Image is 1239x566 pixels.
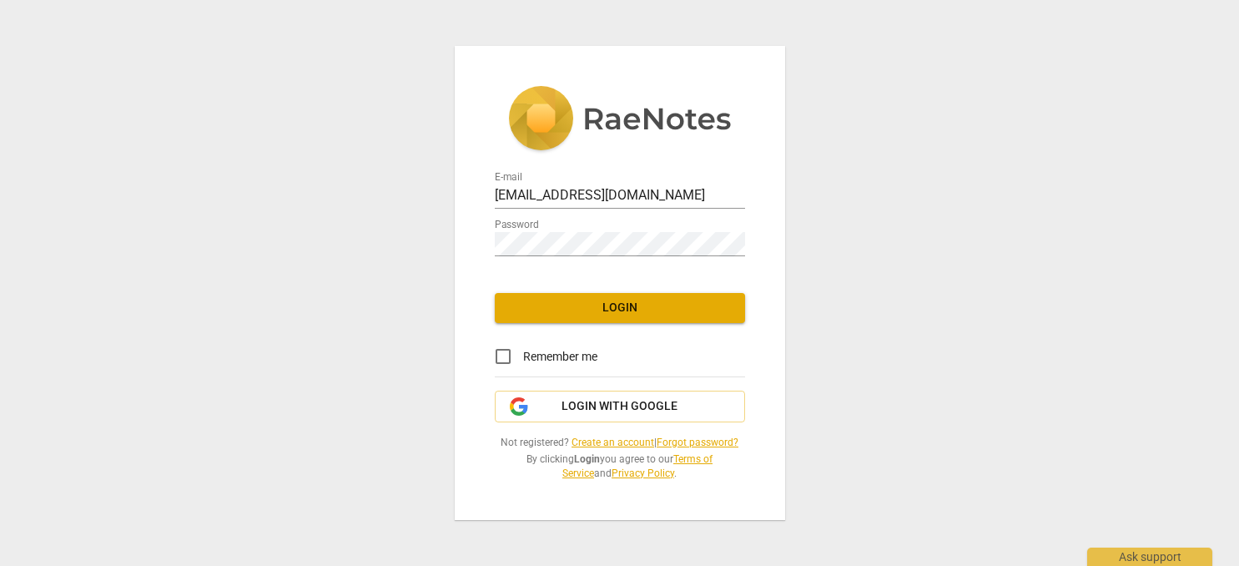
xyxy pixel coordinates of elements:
[495,173,522,183] label: E-mail
[495,391,745,422] button: Login with Google
[1087,548,1212,566] div: Ask support
[495,452,745,480] span: By clicking you agree to our and .
[523,348,597,366] span: Remember me
[572,437,654,448] a: Create an account
[495,293,745,323] button: Login
[562,453,713,479] a: Terms of Service
[657,437,738,448] a: Forgot password?
[495,220,539,230] label: Password
[508,86,732,154] img: 5ac2273c67554f335776073100b6d88f.svg
[574,453,600,465] b: Login
[562,398,677,415] span: Login with Google
[508,300,732,316] span: Login
[612,467,674,479] a: Privacy Policy
[495,436,745,450] span: Not registered? |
